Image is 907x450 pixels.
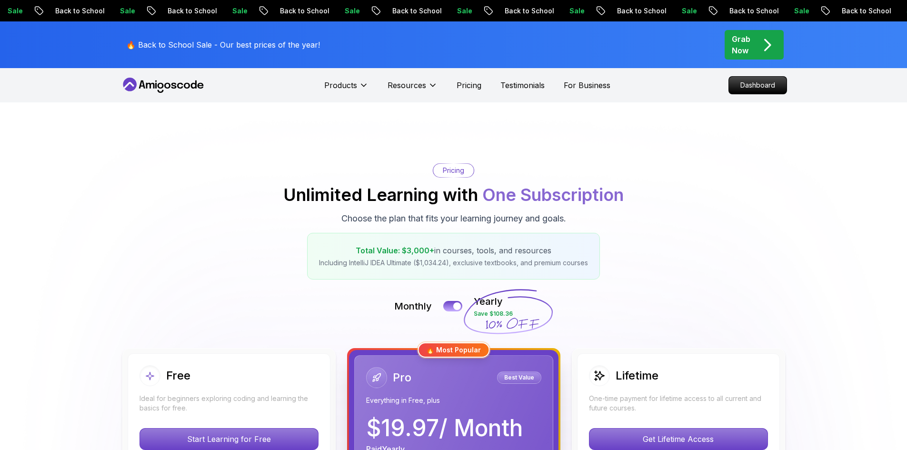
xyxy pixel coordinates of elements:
[366,417,523,440] p: $ 19.97 / Month
[801,6,866,16] p: Back to School
[641,6,671,16] p: Sale
[753,6,784,16] p: Sale
[576,6,641,16] p: Back to School
[324,80,369,99] button: Products
[443,166,464,175] p: Pricing
[589,428,768,450] button: Get Lifetime Access
[564,80,610,91] a: For Business
[688,6,753,16] p: Back to School
[388,80,426,91] p: Resources
[616,368,658,383] h2: Lifetime
[140,394,319,413] p: Ideal for beginners exploring coding and learning the basics for free.
[140,434,319,444] a: Start Learning for Free
[457,80,481,91] a: Pricing
[140,429,318,450] p: Start Learning for Free
[341,212,566,225] p: Choose the plan that fits your learning journey and goals.
[79,6,110,16] p: Sale
[589,434,768,444] a: Get Lifetime Access
[324,80,357,91] p: Products
[732,33,750,56] p: Grab Now
[126,39,320,50] p: 🔥 Back to School Sale - Our best prices of the year!
[416,6,447,16] p: Sale
[351,6,416,16] p: Back to School
[528,6,559,16] p: Sale
[239,6,304,16] p: Back to School
[366,396,541,405] p: Everything in Free, plus
[866,6,896,16] p: Sale
[319,245,588,256] p: in courses, tools, and resources
[498,373,540,382] p: Best Value
[589,394,768,413] p: One-time payment for lifetime access to all current and future courses.
[304,6,334,16] p: Sale
[500,80,545,91] a: Testimonials
[393,370,411,385] h2: Pro
[356,246,434,255] span: Total Value: $3,000+
[319,258,588,268] p: Including IntelliJ IDEA Ultimate ($1,034.24), exclusive textbooks, and premium courses
[388,80,438,99] button: Resources
[394,300,432,313] p: Monthly
[464,6,528,16] p: Back to School
[283,185,624,204] h2: Unlimited Learning with
[166,368,190,383] h2: Free
[728,76,787,94] a: Dashboard
[482,184,624,205] span: One Subscription
[589,429,767,450] p: Get Lifetime Access
[729,77,787,94] p: Dashboard
[140,428,319,450] button: Start Learning for Free
[127,6,191,16] p: Back to School
[191,6,222,16] p: Sale
[14,6,79,16] p: Back to School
